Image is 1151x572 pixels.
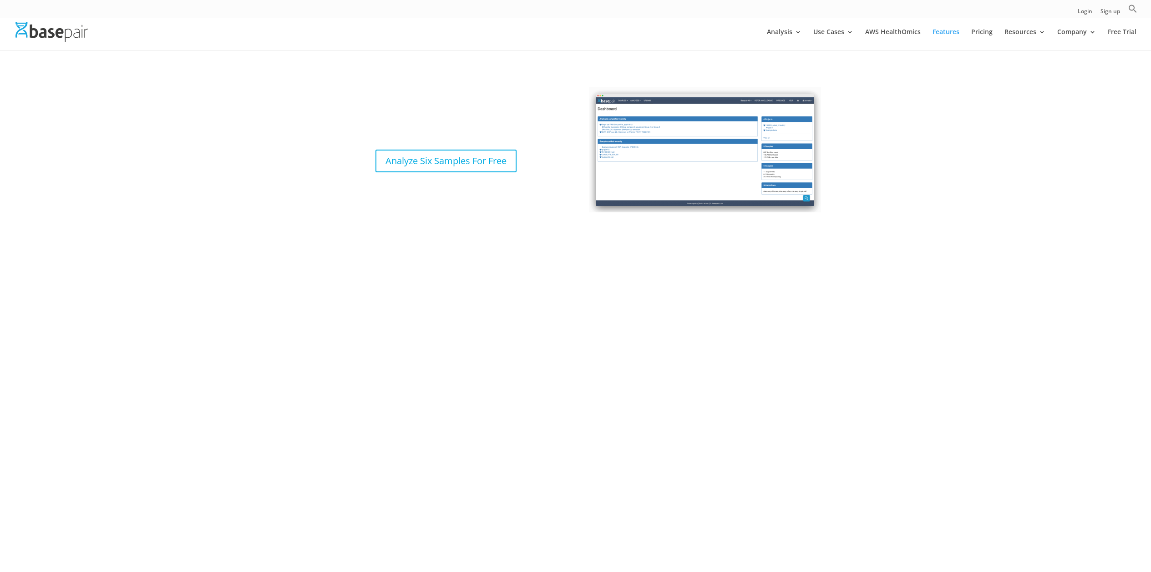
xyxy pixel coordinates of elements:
[813,29,853,50] a: Use Cases
[1100,9,1120,18] a: Sign up
[1078,9,1092,18] a: Login
[865,29,921,50] a: AWS HealthOmics
[375,150,517,172] a: Analyze Six Samples For Free
[1128,4,1137,18] a: Search Icon Link
[1004,29,1045,50] a: Resources
[589,87,821,212] img: screely-1570826147681.png
[1057,29,1096,50] a: Company
[1128,4,1137,13] svg: Search
[767,29,801,50] a: Analysis
[933,29,959,50] a: Features
[15,22,88,41] img: Basepair
[971,29,993,50] a: Pricing
[330,286,821,308] h2: Basepair is Enterprise-Ready
[1108,29,1136,50] a: Free Trial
